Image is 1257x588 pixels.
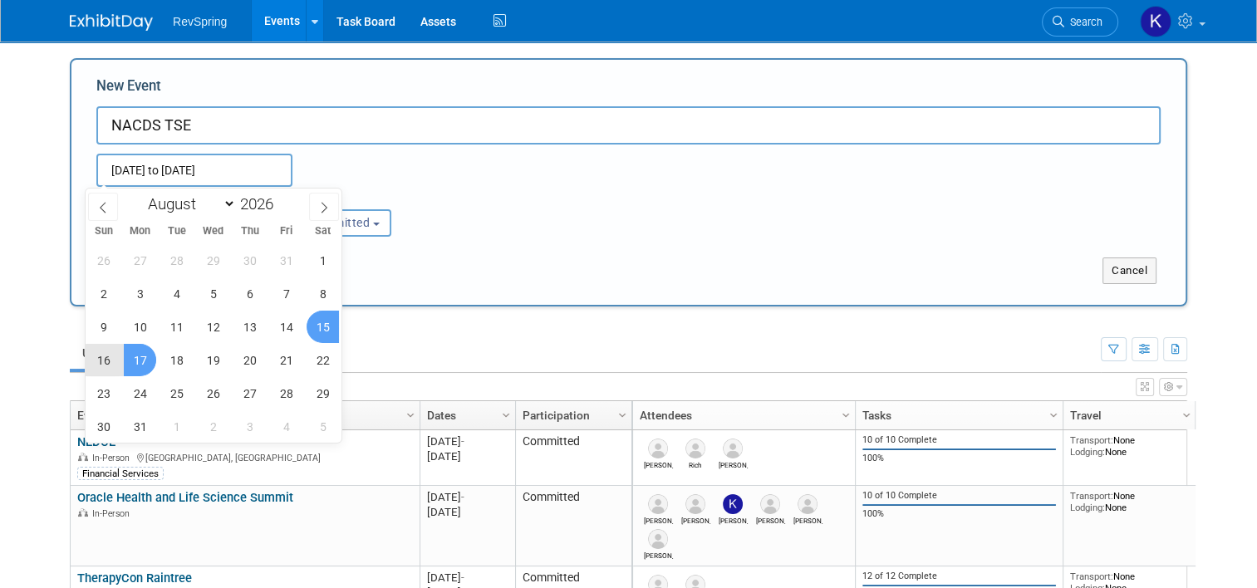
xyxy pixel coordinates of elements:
[270,244,302,277] span: July 31, 2026
[124,377,156,409] span: August 24, 2026
[160,277,193,310] span: August 4, 2026
[236,194,286,213] input: Year
[461,435,464,448] span: -
[78,453,88,461] img: In-Person Event
[233,277,266,310] span: August 6, 2026
[233,410,266,443] span: September 3, 2026
[77,490,293,505] a: Oracle Health and Life Science Summit
[87,277,120,310] span: August 2, 2026
[640,401,844,429] a: Attendees
[427,571,508,585] div: [DATE]
[173,15,227,28] span: RevSpring
[1140,6,1171,37] img: Kelsey Culver
[1070,446,1105,458] span: Lodging:
[723,439,743,458] img: Bob Darby
[719,514,748,525] div: Kelsey Culver
[862,453,1057,464] div: 100%
[140,194,236,214] select: Month
[87,377,120,409] span: August 23, 2026
[307,277,339,310] span: August 8, 2026
[86,226,122,237] span: Sun
[197,377,229,409] span: August 26, 2026
[648,439,668,458] img: Bob Duggan
[798,494,818,514] img: Mary Solarz
[1070,434,1190,458] div: None None
[681,458,710,469] div: Rich Schlegel
[70,14,153,31] img: ExhibitDay
[839,409,852,422] span: Column Settings
[92,453,135,463] span: In-Person
[427,401,504,429] a: Dates
[644,458,673,469] div: Bob Duggan
[1070,490,1113,502] span: Transport:
[723,494,743,514] img: Kelsey Culver
[96,76,161,102] label: New Event
[756,514,785,525] div: Heather Davisson
[427,490,508,504] div: [DATE]
[515,430,631,486] td: Committed
[862,434,1057,446] div: 10 of 10 Complete
[1070,502,1105,513] span: Lodging:
[268,226,305,237] span: Fri
[159,226,195,237] span: Tue
[1064,16,1102,28] span: Search
[719,458,748,469] div: Bob Darby
[1070,401,1185,429] a: Travel
[232,226,268,237] span: Thu
[614,401,632,426] a: Column Settings
[124,277,156,310] span: August 3, 2026
[1042,7,1118,37] a: Search
[515,486,631,566] td: Committed
[87,410,120,443] span: August 30, 2026
[233,244,266,277] span: July 30, 2026
[87,244,120,277] span: July 26, 2026
[307,344,339,376] span: August 22, 2026
[77,401,409,429] a: Event
[122,226,159,237] span: Mon
[270,277,302,310] span: August 7, 2026
[160,311,193,343] span: August 11, 2026
[160,377,193,409] span: August 25, 2026
[1180,409,1193,422] span: Column Settings
[197,410,229,443] span: September 2, 2026
[197,344,229,376] span: August 19, 2026
[427,449,508,463] div: [DATE]
[1178,401,1196,426] a: Column Settings
[402,401,420,426] a: Column Settings
[96,106,1161,145] input: Name of Trade Show / Conference
[1102,257,1156,284] button: Cancel
[307,377,339,409] span: August 29, 2026
[523,401,621,429] a: Participation
[404,409,417,422] span: Column Settings
[837,401,856,426] a: Column Settings
[270,311,302,343] span: August 14, 2026
[278,187,435,208] div: Participation:
[648,494,668,514] img: Heather Crowell
[644,549,673,560] div: Elizabeth Geist
[1070,490,1190,514] div: None None
[648,529,668,549] img: Elizabeth Geist
[197,277,229,310] span: August 5, 2026
[160,244,193,277] span: July 28, 2026
[427,434,508,448] div: [DATE]
[87,311,120,343] span: August 9, 2026
[307,311,339,343] span: August 15, 2026
[78,508,88,517] img: In-Person Event
[862,401,1052,429] a: Tasks
[1047,409,1060,422] span: Column Settings
[124,410,156,443] span: August 31, 2026
[644,514,673,525] div: Heather Crowell
[124,244,156,277] span: July 27, 2026
[1045,401,1063,426] a: Column Settings
[233,377,266,409] span: August 27, 2026
[681,514,710,525] div: Kennon Askew
[77,450,412,464] div: [GEOGRAPHIC_DATA], [GEOGRAPHIC_DATA]
[160,410,193,443] span: September 1, 2026
[197,311,229,343] span: August 12, 2026
[1070,434,1113,446] span: Transport:
[760,494,780,514] img: Heather Davisson
[498,401,516,426] a: Column Settings
[96,187,253,208] div: Attendance / Format:
[461,571,464,584] span: -
[307,244,339,277] span: August 1, 2026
